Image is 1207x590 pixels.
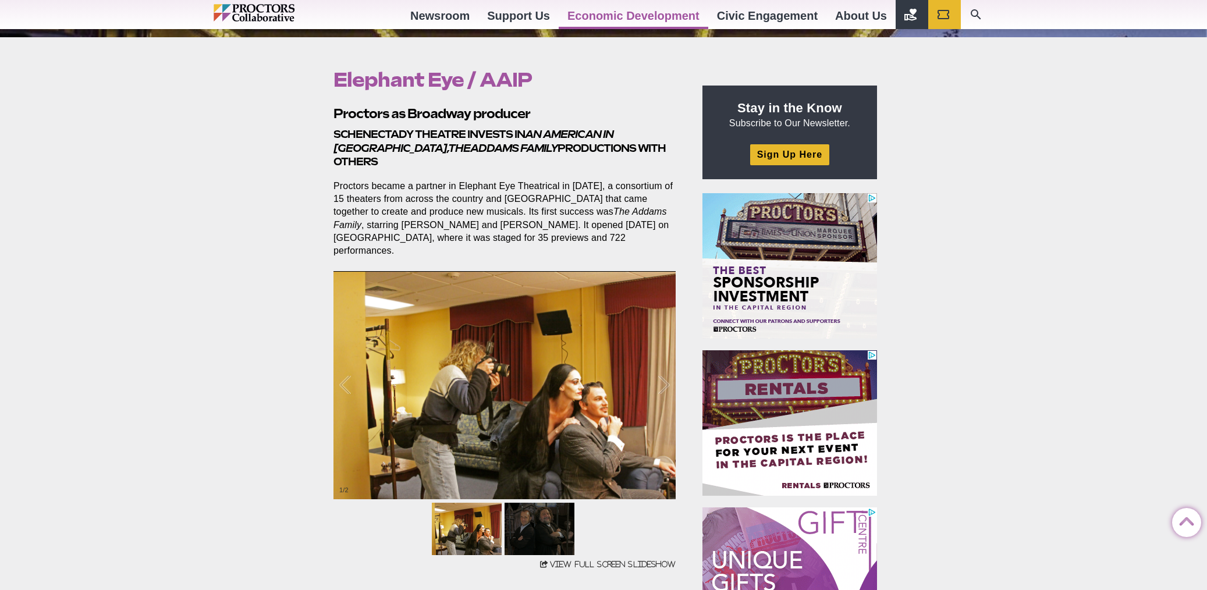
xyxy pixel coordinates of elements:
span: View Full Screen Slideshow [550,560,676,568]
img: Proctors logo [214,4,345,22]
h2: Proctors as Broadway producer [333,105,676,123]
img: philip-producer-addams-family.jpg-nggid03104-ngg0dyn-120x90-00f0w010c011r110f110r010t010.jpg [505,503,574,555]
iframe: Advertisement [702,193,877,339]
i: e Addams Family [333,207,667,229]
h3: Schenectady theatre invests in productions with others [333,127,676,168]
iframe: Advertisement [702,350,877,496]
i: An American In [GEOGRAPHIC_DATA], [333,128,613,154]
i: Addams Family [470,142,558,154]
strong: Stay in the Know [737,101,842,115]
p: Proctors became a partner in Elephant Eye Theatrical in [DATE], a consortium of 15 theaters from ... [333,180,676,257]
p: Subscribe to Our Newsletter. [716,99,863,130]
a: Sign Up Here [750,144,829,165]
a: Back to Top [1172,509,1195,532]
img: IMG_3913.jpg-nggid03103-ngg0dyn-120x90-00f0w010c011r110f110r010t010.jpg [432,503,502,555]
i: The [448,142,470,154]
h1: Elephant Eye / AAIP [333,69,676,91]
i: Th [613,207,624,216]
